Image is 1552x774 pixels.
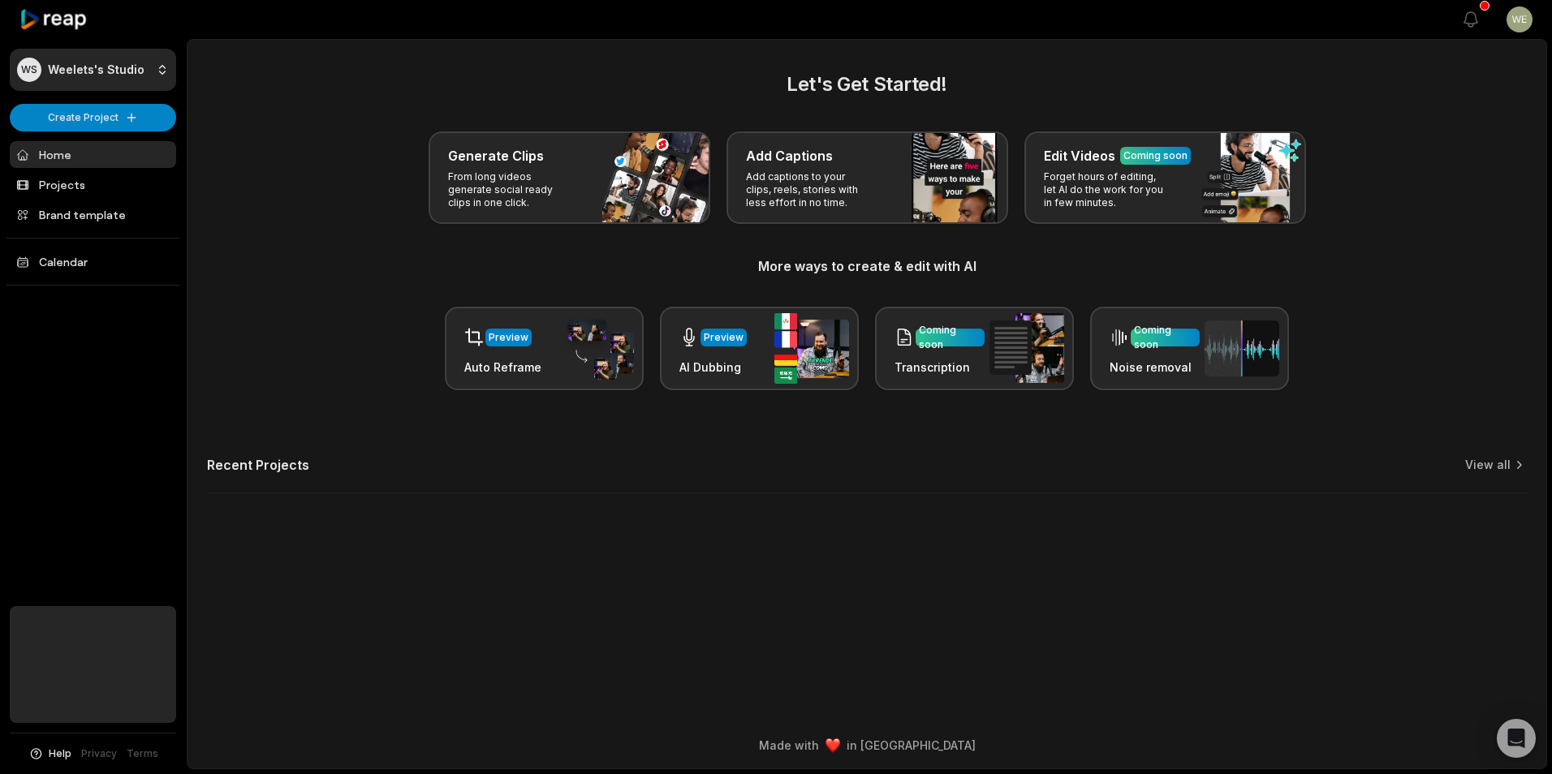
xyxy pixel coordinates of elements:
[10,201,176,228] a: Brand template
[1110,359,1200,376] h3: Noise removal
[49,746,71,761] span: Help
[48,62,144,77] p: Weelets's Studio
[704,330,744,345] div: Preview
[989,313,1064,383] img: transcription.png
[1205,320,1279,376] img: noise_removal.png
[202,737,1532,754] div: Made with in [GEOGRAPHIC_DATA]
[464,359,541,376] h3: Auto Reframe
[1465,457,1511,473] a: View all
[1123,148,1188,163] div: Coming soon
[1134,323,1196,352] div: Coming soon
[826,738,840,753] img: heart emoji
[774,313,849,384] img: ai_dubbing.png
[28,746,71,761] button: Help
[919,323,981,352] div: Coming soon
[679,359,747,376] h3: AI Dubbing
[895,359,985,376] h3: Transcription
[746,170,872,209] p: Add captions to your clips, reels, stories with less effort in no time.
[448,146,544,166] h3: Generate Clips
[10,248,176,275] a: Calendar
[1044,146,1115,166] h3: Edit Videos
[448,170,574,209] p: From long videos generate social ready clips in one click.
[746,146,833,166] h3: Add Captions
[81,746,117,761] a: Privacy
[559,317,634,381] img: auto_reframe.png
[10,171,176,198] a: Projects
[127,746,158,761] a: Terms
[207,256,1527,276] h3: More ways to create & edit with AI
[10,141,176,168] a: Home
[17,58,41,82] div: WS
[10,104,176,131] button: Create Project
[1044,170,1170,209] p: Forget hours of editing, let AI do the work for you in few minutes.
[489,330,528,345] div: Preview
[207,70,1527,99] h2: Let's Get Started!
[1497,719,1536,758] div: Open Intercom Messenger
[207,457,309,473] h2: Recent Projects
